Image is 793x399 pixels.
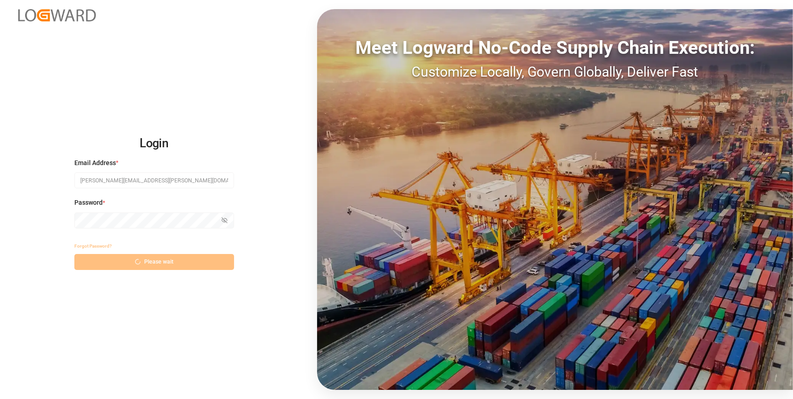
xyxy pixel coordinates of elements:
div: Customize Locally, Govern Globally, Deliver Fast [317,62,793,82]
h2: Login [74,129,234,158]
span: Email Address [74,158,116,168]
input: Enter your email [74,172,234,188]
img: Logward_new_orange.png [18,9,96,21]
span: Password [74,198,103,207]
div: Meet Logward No-Code Supply Chain Execution: [317,34,793,62]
